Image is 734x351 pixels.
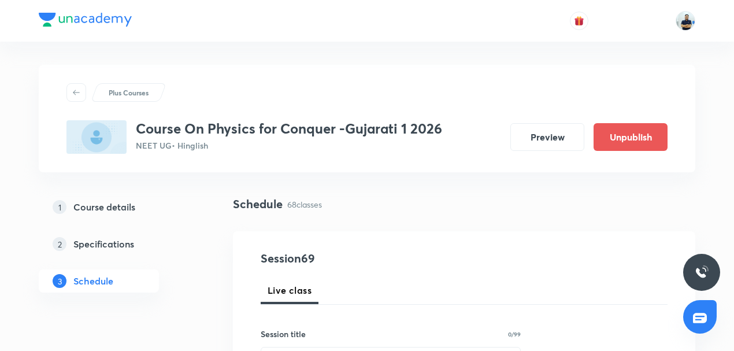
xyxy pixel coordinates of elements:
[39,13,132,27] img: Company Logo
[676,11,695,31] img: URVIK PATEL
[109,87,149,98] p: Plus Courses
[73,237,134,251] h5: Specifications
[136,139,442,152] p: NEET UG • Hinglish
[261,328,306,340] h6: Session title
[510,123,584,151] button: Preview
[287,198,322,210] p: 68 classes
[39,13,132,29] a: Company Logo
[268,283,312,297] span: Live class
[39,232,196,256] a: 2Specifications
[53,237,66,251] p: 2
[594,123,668,151] button: Unpublish
[261,250,472,267] h4: Session 69
[136,120,442,137] h3: Course On Physics for Conquer -Gujarati 1 2026
[73,274,113,288] h5: Schedule
[39,195,196,219] a: 1Course details
[574,16,584,26] img: avatar
[233,195,283,213] h4: Schedule
[53,274,66,288] p: 3
[695,265,709,279] img: ttu
[570,12,588,30] button: avatar
[66,120,127,154] img: C15EEA8B-92FA-49C8-B6E8-7976AD3845F3_plus.png
[508,331,521,337] p: 0/99
[73,200,135,214] h5: Course details
[53,200,66,214] p: 1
